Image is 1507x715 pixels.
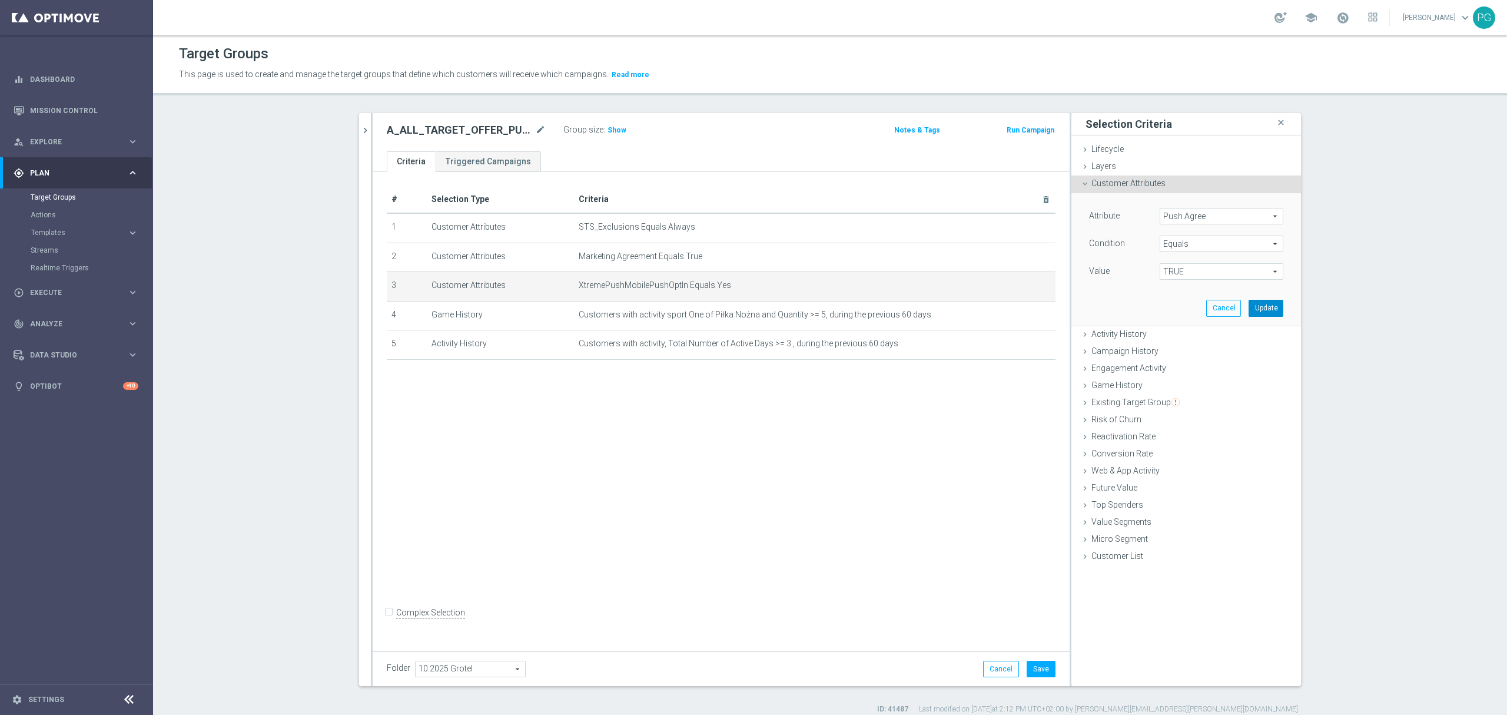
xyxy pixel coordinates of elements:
[1091,144,1124,154] span: Lifecycle
[387,663,410,673] label: Folder
[14,95,138,126] div: Mission Control
[1249,300,1283,316] button: Update
[1091,466,1160,475] span: Web & App Activity
[1091,398,1180,407] span: Existing Target Group
[30,170,127,177] span: Plan
[919,704,1298,714] label: Last modified on [DATE] at 2:12 PM UTC+02:00 by [PERSON_NAME][EMAIL_ADDRESS][PERSON_NAME][DOMAIN_...
[387,123,533,137] h2: A_ALL_TARGET_OFFER_PUSH_ITAKPOSTAWISZNABARCE_051025
[127,318,138,329] i: keyboard_arrow_right
[31,259,152,277] div: Realtime Triggers
[1005,124,1055,137] button: Run Campaign
[579,310,931,320] span: Customers with activity sport One of Piłka Nożna and Quantity >= 5, during the previous 60 days
[387,301,427,330] td: 4
[1027,661,1055,677] button: Save
[14,137,24,147] i: person_search
[1091,380,1143,390] span: Game History
[359,113,371,148] button: chevron_right
[31,241,152,259] div: Streams
[13,137,139,147] button: person_search Explore keyboard_arrow_right
[30,352,127,359] span: Data Studio
[127,227,138,239] i: keyboard_arrow_right
[30,95,138,126] a: Mission Control
[14,287,127,298] div: Execute
[1091,483,1137,492] span: Future Value
[427,330,574,360] td: Activity History
[31,206,152,224] div: Actions
[14,168,24,178] i: gps_fixed
[387,151,436,172] a: Criteria
[14,168,127,178] div: Plan
[30,64,138,95] a: Dashboard
[14,350,127,360] div: Data Studio
[14,74,24,85] i: equalizer
[427,213,574,243] td: Customer Attributes
[13,168,139,178] button: gps_fixed Plan keyboard_arrow_right
[13,350,139,360] div: Data Studio keyboard_arrow_right
[30,138,127,145] span: Explore
[13,382,139,391] button: lightbulb Optibot +10
[610,68,650,81] button: Read more
[13,319,139,329] div: track_changes Analyze keyboard_arrow_right
[14,319,24,329] i: track_changes
[1275,115,1287,131] i: close
[13,106,139,115] button: Mission Control
[1089,211,1120,220] lable: Attribute
[1091,517,1151,527] span: Value Segments
[14,64,138,95] div: Dashboard
[123,382,138,390] div: +10
[1091,363,1166,373] span: Engagement Activity
[1091,346,1159,356] span: Campaign History
[1089,266,1110,276] label: Value
[30,289,127,296] span: Execute
[14,287,24,298] i: play_circle_outline
[1473,6,1495,29] div: PG
[1459,11,1472,24] span: keyboard_arrow_down
[563,125,603,135] label: Group size
[1091,161,1116,171] span: Layers
[436,151,541,172] a: Triggered Campaigns
[127,136,138,147] i: keyboard_arrow_right
[608,126,626,134] span: Show
[387,243,427,272] td: 2
[31,228,139,237] button: Templates keyboard_arrow_right
[1304,11,1317,24] span: school
[1091,449,1153,458] span: Conversion Rate
[427,186,574,213] th: Selection Type
[1091,534,1148,544] span: Micro Segment
[535,123,546,137] i: mode_edit
[1091,178,1166,188] span: Customer Attributes
[14,137,127,147] div: Explore
[13,288,139,297] button: play_circle_outline Execute keyboard_arrow_right
[13,75,139,84] button: equalizer Dashboard
[31,188,152,206] div: Target Groups
[1402,9,1473,27] a: [PERSON_NAME]keyboard_arrow_down
[1091,500,1143,509] span: Top Spenders
[579,222,695,232] span: STS_Exclusions Equals Always
[31,210,122,220] a: Actions
[603,125,605,135] label: :
[396,607,465,618] label: Complex Selection
[31,193,122,202] a: Target Groups
[1091,415,1141,424] span: Risk of Churn
[31,224,152,241] div: Templates
[1089,239,1125,248] lable: Condition
[1086,117,1172,131] h3: Selection Criteria
[127,349,138,360] i: keyboard_arrow_right
[579,280,731,290] span: XtremePushMobilePushOptIn Equals Yes
[1206,300,1241,316] button: Cancel
[12,694,22,705] i: settings
[28,696,64,703] a: Settings
[179,45,268,62] h1: Target Groups
[31,229,127,236] div: Templates
[31,263,122,273] a: Realtime Triggers
[387,213,427,243] td: 1
[30,370,123,402] a: Optibot
[893,124,941,137] button: Notes & Tags
[983,661,1019,677] button: Cancel
[387,272,427,302] td: 3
